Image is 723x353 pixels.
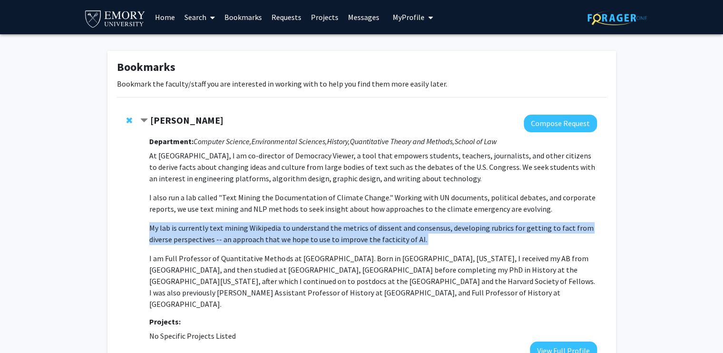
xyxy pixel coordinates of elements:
[454,137,496,146] i: School of Law
[149,192,597,215] p: I also run a lab called "Text Mining the Documentation of Climate Change." Working with UN docume...
[149,137,193,146] strong: Department:
[149,317,181,326] strong: Projects:
[588,10,647,25] img: ForagerOne Logo
[180,0,220,34] a: Search
[149,222,597,245] p: My lab is currently text mining Wikipedia to understand the metrics of dissent and consensus, dev...
[193,137,251,146] i: Computer Science,
[149,150,597,184] p: At [GEOGRAPHIC_DATA], I am co-director of Democracy Viewer, a tool that empowers students, teache...
[149,253,597,310] p: I am Full Professor of Quantitative Methods at [GEOGRAPHIC_DATA]. Born in [GEOGRAPHIC_DATA], [US_...
[150,0,180,34] a: Home
[524,115,597,132] button: Compose Request to Jo Guldi
[327,137,349,146] i: History,
[220,0,267,34] a: Bookmarks
[149,331,236,341] span: No Specific Projects Listed
[7,310,40,346] iframe: Chat
[126,117,132,124] span: Remove Jo Guldi from bookmarks
[343,0,384,34] a: Messages
[117,60,607,74] h1: Bookmarks
[306,0,343,34] a: Projects
[267,0,306,34] a: Requests
[84,8,147,29] img: Emory University Logo
[150,114,223,126] strong: [PERSON_NAME]
[349,137,454,146] i: Quantitative Theory and Methods,
[251,137,327,146] i: Environmental Sciences,
[393,12,424,22] span: My Profile
[117,78,607,89] p: Bookmark the faculty/staff you are interested in working with to help you find them more easily l...
[140,117,148,125] span: Contract Jo Guldi Bookmark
